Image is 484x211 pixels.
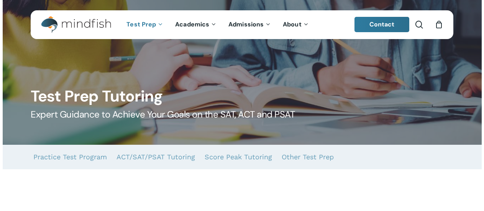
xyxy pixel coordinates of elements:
span: Test Prep [126,20,156,28]
a: Contact [354,17,410,32]
h1: Test Prep Tutoring [31,87,453,106]
a: About [277,21,315,28]
nav: Main Menu [121,10,315,39]
h5: Expert Guidance to Achieve Your Goals on the SAT, ACT and PSAT [31,108,453,121]
a: Academics [169,21,223,28]
span: Contact [369,20,395,28]
span: Academics [175,20,209,28]
span: About [283,20,302,28]
a: Admissions [223,21,277,28]
a: ACT/SAT/PSAT Tutoring [116,145,195,169]
header: Main Menu [31,10,453,39]
span: Admissions [228,20,264,28]
a: Practice Test Program [33,145,107,169]
a: Test Prep [121,21,169,28]
a: Score Peak Tutoring [205,145,272,169]
a: Other Test Prep [282,145,334,169]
